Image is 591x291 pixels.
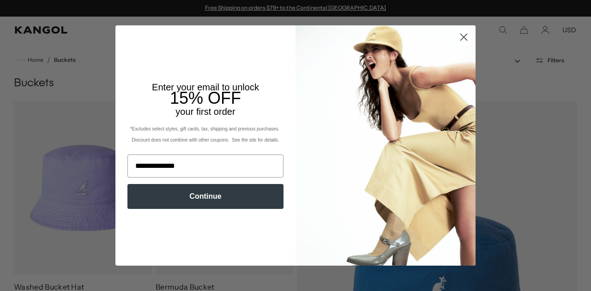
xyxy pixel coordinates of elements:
span: your first order [175,107,235,117]
input: Email [127,154,283,178]
img: 93be19ad-e773-4382-80b9-c9d740c9197f.jpeg [295,25,476,265]
span: *Excludes select styles, gift cards, tax, shipping and previous purchases. Discount does not comb... [130,126,281,143]
button: Continue [127,184,283,209]
button: Close dialog [456,29,472,45]
span: Enter your email to unlock [152,82,259,92]
span: 15% OFF [170,89,241,107]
